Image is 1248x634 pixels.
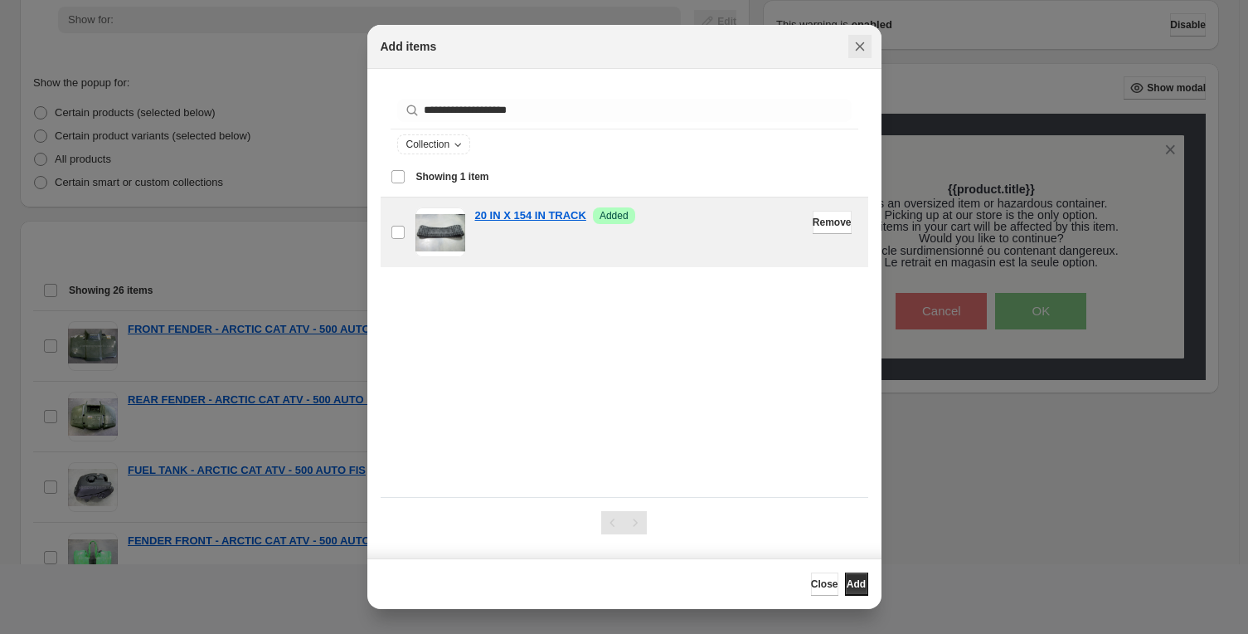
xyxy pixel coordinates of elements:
[475,207,586,224] a: 20 IN X 154 IN TRACK
[848,35,872,58] button: Close
[416,170,489,183] span: Showing 1 item
[406,138,450,151] span: Collection
[601,511,647,534] nav: Pagination
[813,211,852,234] button: Remove
[847,578,866,591] span: Add
[811,578,838,591] span: Close
[381,38,437,55] h2: Add items
[813,216,852,229] span: Remove
[811,573,838,596] button: Close
[845,573,868,596] button: Add
[600,209,629,222] span: Added
[398,135,470,154] button: Collection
